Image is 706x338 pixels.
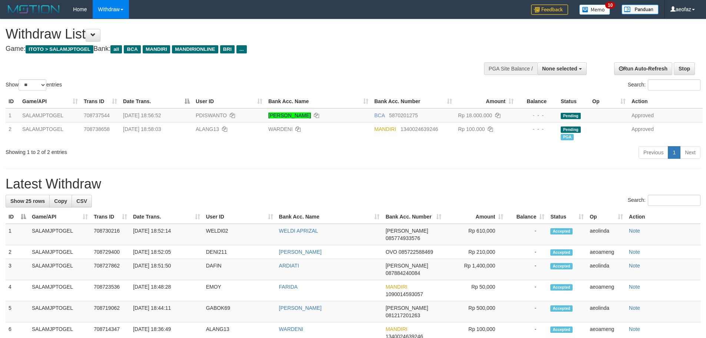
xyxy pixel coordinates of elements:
th: Balance [517,95,558,108]
th: Status [558,95,589,108]
span: Copy 085722588469 to clipboard [398,249,433,255]
td: 708727862 [91,259,130,280]
a: Previous [639,146,668,159]
th: Game/API: activate to sort column ascending [29,210,91,224]
span: BRI [220,45,235,53]
span: BCA [124,45,140,53]
span: MANDIRI [385,284,407,290]
td: WELDI02 [203,224,276,245]
th: Op: activate to sort column ascending [587,210,626,224]
span: Accepted [550,284,573,291]
th: ID [6,95,19,108]
td: GABOK69 [203,301,276,322]
a: Note [629,263,640,269]
span: Copy 085774933576 to clipboard [385,235,420,241]
input: Search: [648,79,700,91]
span: Copy 1090014593057 to clipboard [385,291,423,297]
span: Copy 1340024639246 to clipboard [401,126,438,132]
th: Amount: activate to sort column ascending [444,210,506,224]
div: - - - [520,112,555,119]
td: aeolinda [587,301,626,322]
button: None selected [537,62,587,75]
td: 3 [6,259,29,280]
a: FARIDA [279,284,298,290]
td: [DATE] 18:52:14 [130,224,203,245]
h1: Latest Withdraw [6,177,700,191]
img: Feedback.jpg [531,4,568,15]
th: Trans ID: activate to sort column ascending [81,95,120,108]
td: SALAMJPTOGEL [29,224,91,245]
td: - [506,245,547,259]
span: Accepted [550,228,573,234]
td: aeolinda [587,259,626,280]
span: ALANG13 [196,126,219,132]
td: EMOY [203,280,276,301]
a: Note [629,326,640,332]
span: Pending [561,127,581,133]
td: - [506,280,547,301]
td: SALAMJPTOGEL [29,301,91,322]
td: SALAMJPTOGEL [19,108,81,122]
label: Show entries [6,79,62,91]
span: 708737544 [84,112,110,118]
th: Trans ID: activate to sort column ascending [91,210,130,224]
span: Accepted [550,263,573,269]
td: aeoameng [587,245,626,259]
span: Rp 18.000.000 [458,112,492,118]
span: all [110,45,122,53]
h1: Withdraw List [6,27,463,42]
td: DENI211 [203,245,276,259]
td: 708723536 [91,280,130,301]
select: Showentries [19,79,46,91]
td: 2 [6,245,29,259]
a: Show 25 rows [6,195,50,207]
td: Rp 610,000 [444,224,506,245]
a: [PERSON_NAME] [268,112,311,118]
td: [DATE] 18:51:50 [130,259,203,280]
a: Next [680,146,700,159]
span: ITOTO > SALAMJPTOGEL [26,45,93,53]
td: 2 [6,122,19,143]
th: Balance: activate to sort column ascending [506,210,547,224]
span: Copy [54,198,67,204]
span: Marked by aeoameng [561,134,574,140]
td: [DATE] 18:48:28 [130,280,203,301]
td: SALAMJPTOGEL [29,259,91,280]
td: 708729400 [91,245,130,259]
td: DAFIN [203,259,276,280]
span: None selected [542,66,577,72]
td: [DATE] 18:44:11 [130,301,203,322]
h4: Game: Bank: [6,45,463,53]
td: aeolinda [587,224,626,245]
th: Bank Acc. Name: activate to sort column ascending [265,95,371,108]
span: Copy 081217201263 to clipboard [385,312,420,318]
th: Action [626,210,700,224]
span: Pending [561,113,581,119]
th: Amount: activate to sort column ascending [455,95,517,108]
span: Accepted [550,326,573,333]
span: CSV [76,198,87,204]
a: Note [629,228,640,234]
a: WARDENI [279,326,304,332]
span: [DATE] 18:58:03 [123,126,161,132]
img: Button%20Memo.svg [579,4,610,15]
span: 10 [605,2,615,9]
div: - - - [520,125,555,133]
th: Bank Acc. Number: activate to sort column ascending [382,210,444,224]
a: Note [629,284,640,290]
th: Date Trans.: activate to sort column ascending [130,210,203,224]
span: MANDIRI [385,326,407,332]
td: [DATE] 18:52:05 [130,245,203,259]
td: 1 [6,108,19,122]
a: Copy [49,195,72,207]
td: Rp 500,000 [444,301,506,322]
th: Bank Acc. Name: activate to sort column ascending [276,210,383,224]
span: ... [236,45,246,53]
div: Showing 1 to 2 of 2 entries [6,145,289,156]
a: CSV [72,195,92,207]
a: Note [629,305,640,311]
td: 5 [6,301,29,322]
td: Approved [629,122,703,143]
span: Rp 100.000 [458,126,485,132]
span: Copy 087884240084 to clipboard [385,270,420,276]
